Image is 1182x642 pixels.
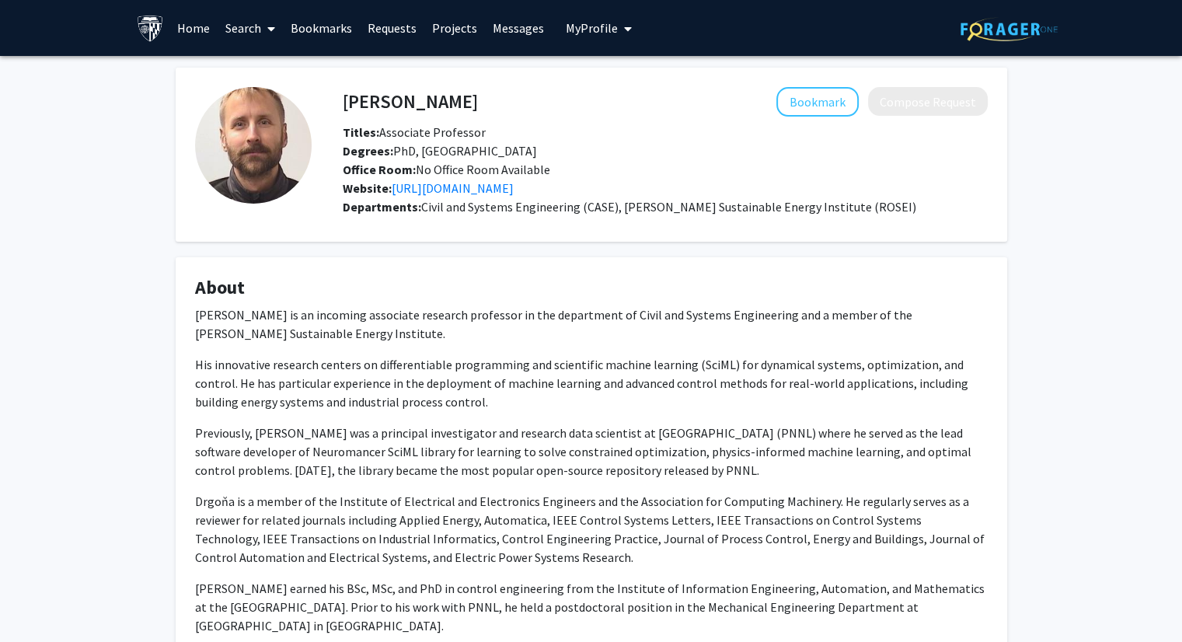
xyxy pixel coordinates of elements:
[195,492,988,567] p: Drgoňa is a member of the Institute of Electrical and Electronics Engineers and the Association f...
[485,1,552,55] a: Messages
[360,1,424,55] a: Requests
[343,124,379,140] b: Titles:
[195,424,988,480] p: Previously, [PERSON_NAME] was a principal investigator and research data scientist at [GEOGRAPHIC...
[12,572,66,630] iframe: Chat
[218,1,283,55] a: Search
[195,305,988,343] p: [PERSON_NAME] is an incoming associate research professor in the department of Civil and Systems ...
[421,199,916,215] span: Civil and Systems Engineering (CASE), [PERSON_NAME] Sustainable Energy Institute (ROSEI)
[283,1,360,55] a: Bookmarks
[776,87,859,117] button: Add Jan Drgona to Bookmarks
[343,124,486,140] span: Associate Professor
[195,87,312,204] img: Profile Picture
[195,579,988,635] p: [PERSON_NAME] earned his BSc, MSc, and PhD in control engineering from the Institute of Informati...
[343,180,392,196] b: Website:
[343,143,393,159] b: Degrees:
[424,1,485,55] a: Projects
[343,162,550,177] span: No Office Room Available
[343,87,478,116] h4: [PERSON_NAME]
[195,355,988,411] p: His innovative research centers on differentiable programming and scientific machine learning (Sc...
[169,1,218,55] a: Home
[343,162,416,177] b: Office Room:
[961,17,1058,41] img: ForagerOne Logo
[195,277,988,299] h4: About
[343,199,421,215] b: Departments:
[392,180,514,196] a: Opens in a new tab
[343,143,537,159] span: PhD, [GEOGRAPHIC_DATA]
[137,15,164,42] img: Johns Hopkins University Logo
[868,87,988,116] button: Compose Request to Jan Drgona
[566,20,618,36] span: My Profile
